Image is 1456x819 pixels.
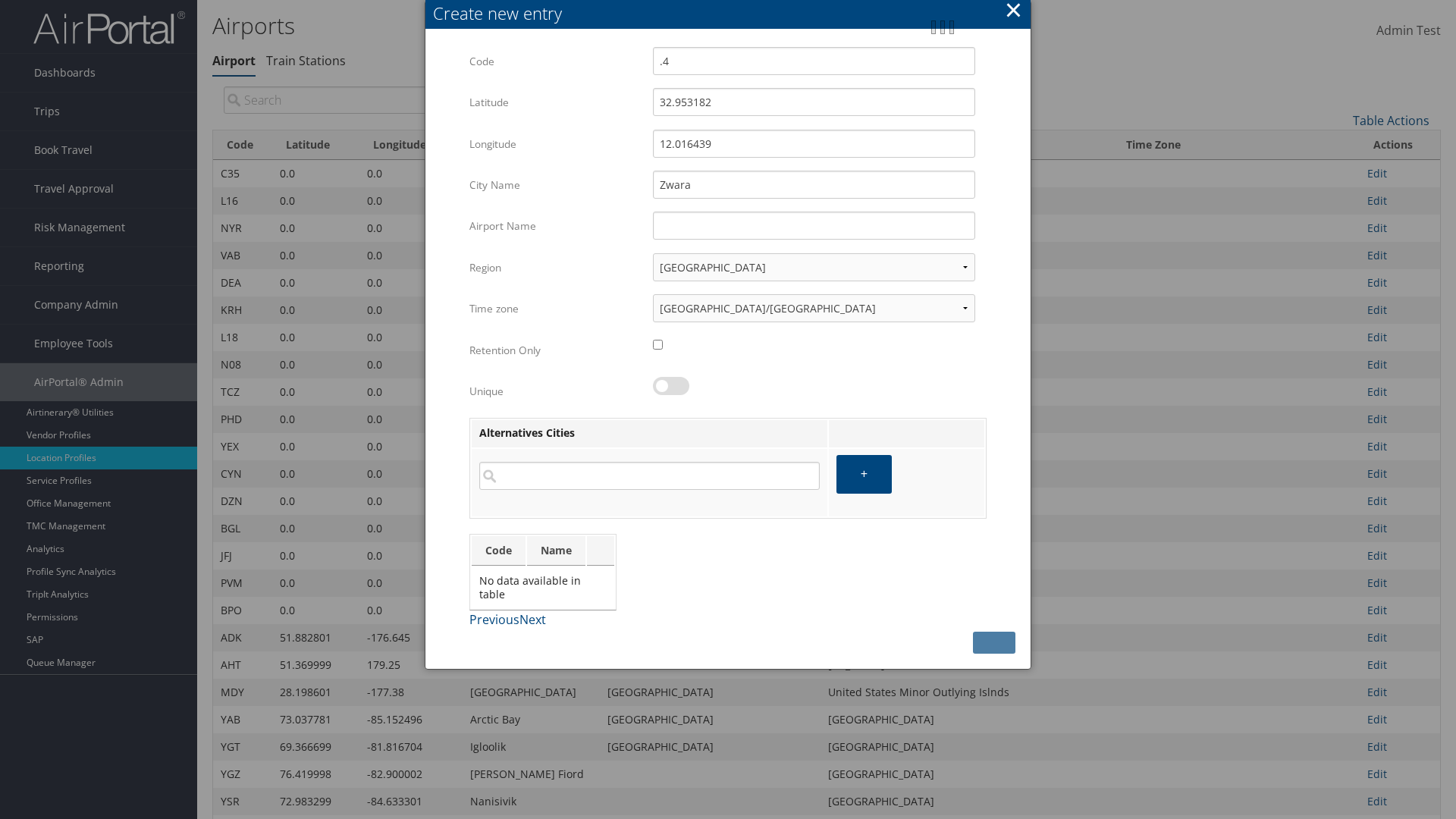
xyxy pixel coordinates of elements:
[836,455,892,494] button: +
[469,611,519,628] a: Previous
[472,420,827,447] th: Alternatives Cities
[469,212,642,240] label: Airport Name
[469,88,642,117] label: Latitude
[587,536,614,566] th: : activate to sort column ascending
[472,567,614,608] td: No data available in table
[527,536,585,566] th: Name: activate to sort column ascending
[469,47,642,76] label: Code
[469,294,642,323] label: Time zone
[469,253,642,282] label: Region
[433,2,1031,25] div: Create new entry
[469,336,642,365] label: Retention Only
[519,611,546,628] a: Next
[469,171,642,199] label: City Name
[469,377,642,406] label: Unique
[472,536,526,566] th: Code: activate to sort column ascending
[469,130,642,158] label: Longitude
